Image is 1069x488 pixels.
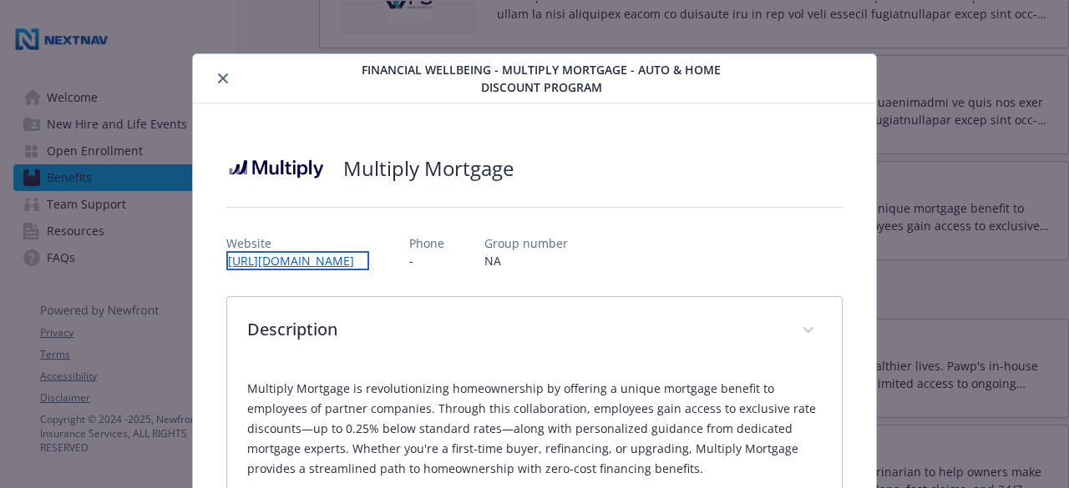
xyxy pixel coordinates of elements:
[226,251,369,270] a: [URL][DOMAIN_NAME]
[409,252,444,269] p: -
[484,234,568,252] p: Group number
[226,234,369,252] p: Website
[484,252,568,269] p: NA
[409,234,444,252] p: Phone
[226,143,327,194] img: Multiply Mortgage
[343,154,514,183] h2: Multiply Mortgage
[227,297,841,365] div: Description
[247,379,821,479] p: Multiply Mortgage is revolutionizing homeownership by offering a unique mortgage benefit to emplo...
[341,61,742,96] span: Financial Wellbeing - Multiply Mortgage - Auto & Home Discount Program
[247,317,781,342] p: Description
[213,68,233,88] button: close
